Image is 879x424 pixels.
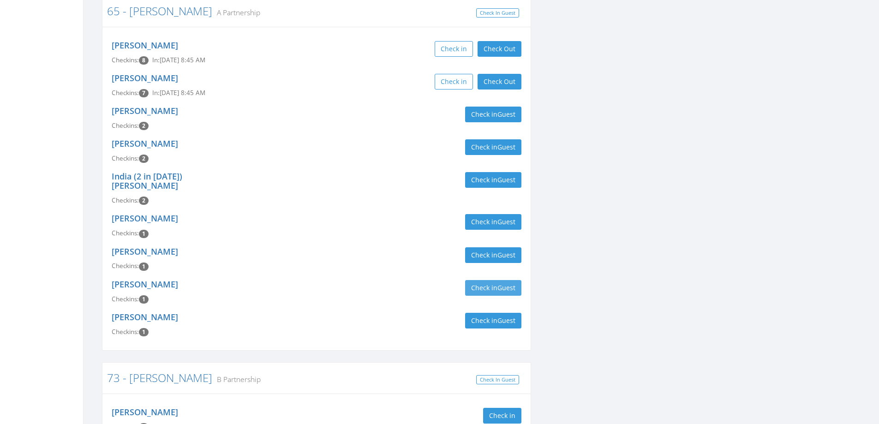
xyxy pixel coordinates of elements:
[139,56,149,65] span: Checkin count
[112,72,178,84] a: [PERSON_NAME]
[112,196,139,204] span: Checkins:
[152,89,205,97] span: In: [DATE] 8:45 AM
[483,408,521,424] button: Check in
[465,280,521,296] button: Check inGuest
[139,89,149,97] span: Checkin count
[112,406,178,418] a: [PERSON_NAME]
[478,41,521,57] button: Check Out
[107,370,212,385] a: 73 - [PERSON_NAME]
[139,328,149,336] span: Checkin count
[497,217,515,226] span: Guest
[112,171,182,191] a: India (2 in [DATE]) [PERSON_NAME]
[465,247,521,263] button: Check inGuest
[112,311,178,322] a: [PERSON_NAME]
[112,328,139,336] span: Checkins:
[112,105,178,116] a: [PERSON_NAME]
[112,89,139,97] span: Checkins:
[112,295,139,303] span: Checkins:
[112,246,178,257] a: [PERSON_NAME]
[465,107,521,122] button: Check inGuest
[465,172,521,188] button: Check inGuest
[112,213,178,224] a: [PERSON_NAME]
[497,110,515,119] span: Guest
[497,283,515,292] span: Guest
[478,74,521,90] button: Check Out
[112,121,139,130] span: Checkins:
[497,316,515,325] span: Guest
[112,229,139,237] span: Checkins:
[212,7,260,18] small: A Partnership
[112,40,178,51] a: [PERSON_NAME]
[465,214,521,230] button: Check inGuest
[112,279,178,290] a: [PERSON_NAME]
[497,143,515,151] span: Guest
[152,56,205,64] span: In: [DATE] 8:45 AM
[139,122,149,130] span: Checkin count
[497,175,515,184] span: Guest
[465,313,521,328] button: Check inGuest
[435,74,473,90] button: Check in
[139,230,149,238] span: Checkin count
[497,251,515,259] span: Guest
[139,263,149,271] span: Checkin count
[112,56,139,64] span: Checkins:
[139,155,149,163] span: Checkin count
[476,375,519,385] a: Check In Guest
[112,138,178,149] a: [PERSON_NAME]
[112,154,139,162] span: Checkins:
[465,139,521,155] button: Check inGuest
[112,262,139,270] span: Checkins:
[476,8,519,18] a: Check In Guest
[107,3,212,18] a: 65 - [PERSON_NAME]
[139,197,149,205] span: Checkin count
[212,374,261,384] small: B Partnership
[435,41,473,57] button: Check in
[139,295,149,304] span: Checkin count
